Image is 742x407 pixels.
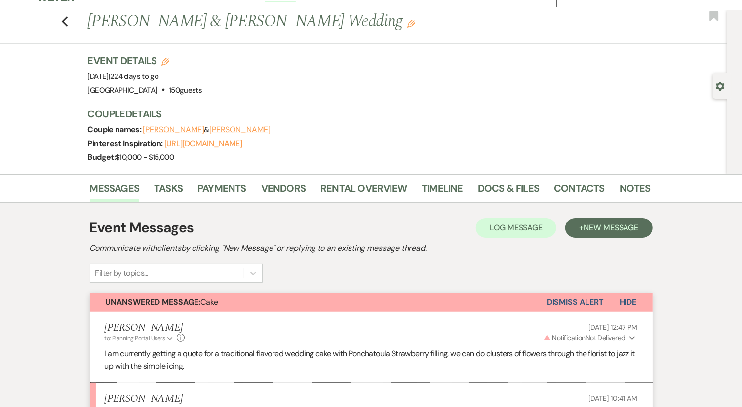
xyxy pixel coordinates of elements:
[197,181,246,202] a: Payments
[143,126,204,134] button: [PERSON_NAME]
[604,293,653,312] button: Hide
[209,126,271,134] button: [PERSON_NAME]
[88,85,157,95] span: [GEOGRAPHIC_DATA]
[154,181,183,202] a: Tasks
[90,242,653,254] h2: Communicate with clients by clicking "New Message" or replying to an existing message thread.
[88,124,143,135] span: Couple names:
[105,393,183,405] h5: [PERSON_NAME]
[584,222,638,233] span: New Message
[554,181,605,202] a: Contacts
[110,72,158,81] span: 224 days to go
[88,138,164,148] span: Pinterest Inspiration:
[90,293,547,312] button: Unanswered Message:Cake
[105,334,175,343] button: to: Planning Portal Users
[620,297,637,307] span: Hide
[407,19,415,28] button: Edit
[261,181,306,202] a: Vendors
[143,125,271,135] span: &
[542,333,638,343] button: NotificationNot Delivered
[88,107,641,121] h3: Couple Details
[109,72,158,81] span: |
[544,333,625,342] span: Not Delivered
[106,297,219,307] span: Cake
[547,293,604,312] button: Dismiss Alert
[88,54,202,68] h3: Event Details
[90,181,140,202] a: Messages
[88,10,530,34] h1: [PERSON_NAME] & [PERSON_NAME] Wedding
[589,323,638,332] span: [DATE] 12:47 PM
[164,138,242,148] a: [URL][DOMAIN_NAME]
[565,218,652,238] button: +New Message
[105,347,638,372] p: I am currently getting a quote for a traditional flavored wedding cake with Ponchatoula Strawberr...
[95,267,148,279] div: Filter by topics...
[320,181,407,202] a: Rental Overview
[169,85,202,95] span: 150 guests
[105,322,185,334] h5: [PERSON_NAME]
[478,181,539,202] a: Docs & Files
[105,334,165,342] span: to: Planning Portal Users
[589,394,638,403] span: [DATE] 10:41 AM
[422,181,463,202] a: Timeline
[90,218,194,238] h1: Event Messages
[106,297,201,307] strong: Unanswered Message:
[620,181,651,202] a: Notes
[88,152,116,162] span: Budget:
[490,222,543,233] span: Log Message
[116,152,174,162] span: $10,000 - $15,000
[552,333,586,342] span: Notification
[88,72,159,81] span: [DATE]
[716,81,725,90] button: Open lead details
[476,218,556,238] button: Log Message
